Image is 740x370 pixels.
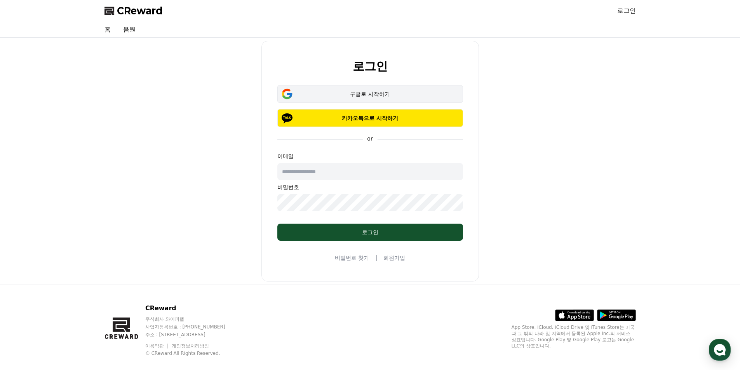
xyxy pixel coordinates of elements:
a: CReward [104,5,163,17]
span: 대화 [71,258,80,264]
a: 홈 [98,22,117,37]
button: 구글로 시작하기 [277,85,463,103]
p: 주식회사 와이피랩 [145,316,240,322]
p: 주소 : [STREET_ADDRESS] [145,332,240,338]
a: 비밀번호 찾기 [335,254,369,262]
span: | [375,253,377,262]
a: 개인정보처리방침 [172,343,209,349]
a: 로그인 [617,6,636,16]
span: 홈 [24,258,29,264]
button: 카카오톡으로 시작하기 [277,109,463,127]
a: 설정 [100,246,149,266]
div: 구글로 시작하기 [289,90,452,98]
a: 홈 [2,246,51,266]
p: App Store, iCloud, iCloud Drive 및 iTunes Store는 미국과 그 밖의 나라 및 지역에서 등록된 Apple Inc.의 서비스 상표입니다. Goo... [512,324,636,349]
p: 비밀번호 [277,183,463,191]
a: 대화 [51,246,100,266]
p: 사업자등록번호 : [PHONE_NUMBER] [145,324,240,330]
div: 로그인 [293,228,447,236]
p: or [362,135,377,142]
p: CReward [145,304,240,313]
button: 로그인 [277,224,463,241]
p: 이메일 [277,152,463,160]
a: 음원 [117,22,142,37]
span: 설정 [120,258,129,264]
h2: 로그인 [353,60,388,73]
p: 카카오톡으로 시작하기 [289,114,452,122]
a: 이용약관 [145,343,170,349]
span: CReward [117,5,163,17]
p: © CReward All Rights Reserved. [145,350,240,356]
a: 회원가입 [383,254,405,262]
